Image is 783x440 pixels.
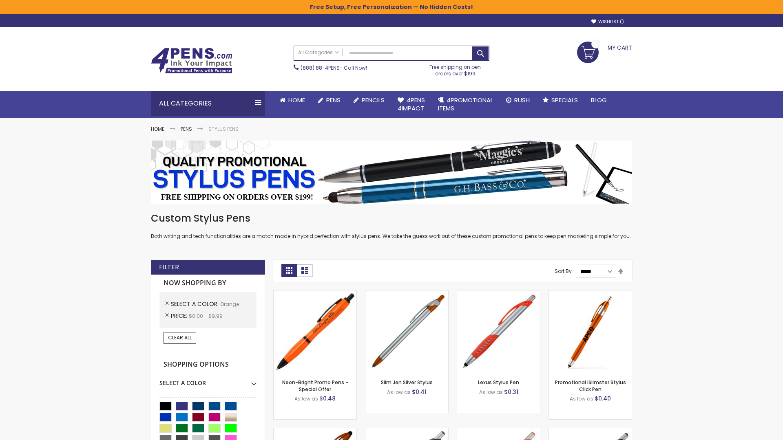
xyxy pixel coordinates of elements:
[549,428,632,435] a: Lexus Metallic Stylus Pen-Orange
[159,275,257,292] strong: Now Shopping by
[412,388,427,396] span: $0.41
[595,394,611,403] span: $0.40
[164,332,196,343] a: Clear All
[514,96,530,104] span: Rush
[171,312,189,320] span: Price
[438,96,493,112] span: 4PROMOTIONAL ITEMS
[294,395,318,402] span: As low as
[151,48,232,74] img: 4Pens Custom Pens and Promotional Products
[301,64,367,71] span: - Call Now!
[151,141,632,204] img: Stylus Pens
[220,301,239,308] span: Orange
[288,96,305,104] span: Home
[555,268,572,275] label: Sort By
[159,263,179,272] strong: Filter
[536,91,584,109] a: Specials
[551,96,578,104] span: Specials
[274,428,356,435] a: TouchWrite Query Stylus Pen-Orange
[365,428,448,435] a: Boston Stylus Pen-Orange
[168,334,192,341] span: Clear All
[584,91,613,109] a: Blog
[457,290,540,373] img: Lexus Stylus Pen-Orange
[478,379,519,386] a: Lexus Stylus Pen
[362,96,385,104] span: Pencils
[387,389,411,396] span: As low as
[457,290,540,297] a: Lexus Stylus Pen-Orange
[591,96,607,104] span: Blog
[549,290,632,297] a: Promotional iSlimster Stylus Click Pen-Orange
[555,379,626,392] a: Promotional iSlimster Stylus Click Pen
[159,356,257,374] strong: Shopping Options
[421,61,490,77] div: Free shipping on pen orders over $199
[171,300,220,308] span: Select A Color
[282,379,348,392] a: Neon-Bright Promo Pens - Special Offer
[365,290,448,297] a: Slim Jen Silver Stylus-Orange
[365,290,448,373] img: Slim Jen Silver Stylus-Orange
[500,91,536,109] a: Rush
[274,290,356,297] a: Neon-Bright Promo Pens-Orange
[151,91,265,116] div: All Categories
[294,46,343,59] a: All Categories
[298,49,339,56] span: All Categories
[151,212,632,240] div: Both writing and tech functionalities are a match made in hybrid perfection with stylus pens. We ...
[301,64,340,71] a: (888) 88-4PENS
[151,212,632,225] h1: Custom Stylus Pens
[181,125,192,132] a: Pens
[431,91,500,118] a: 4PROMOTIONALITEMS
[189,312,223,319] span: $0.00 - $9.99
[347,91,391,109] a: Pencils
[479,389,503,396] span: As low as
[274,290,356,373] img: Neon-Bright Promo Pens-Orange
[312,91,347,109] a: Pens
[159,373,257,387] div: Select A Color
[591,19,624,25] a: Wishlist
[208,125,239,132] strong: Stylus Pens
[457,428,540,435] a: Boston Silver Stylus Pen-Orange
[504,388,518,396] span: $0.31
[549,290,632,373] img: Promotional iSlimster Stylus Click Pen-Orange
[326,96,341,104] span: Pens
[281,264,297,277] strong: Grid
[570,395,593,402] span: As low as
[381,379,433,386] a: Slim Jen Silver Stylus
[273,91,312,109] a: Home
[391,91,431,118] a: 4Pens4impact
[398,96,425,112] span: 4Pens 4impact
[151,125,164,132] a: Home
[319,394,336,403] span: $0.48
